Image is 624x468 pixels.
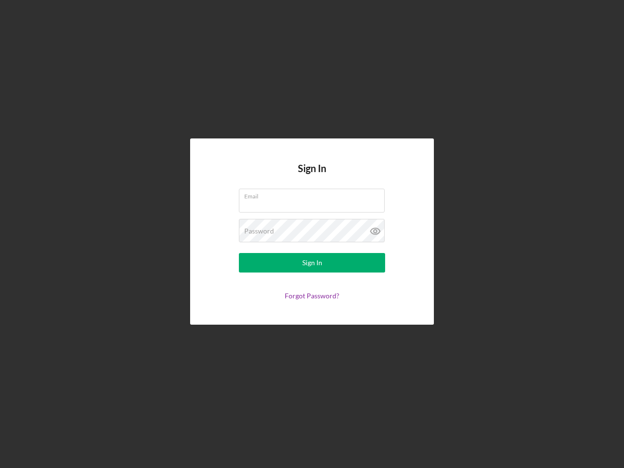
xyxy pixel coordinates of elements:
button: Sign In [239,253,385,273]
div: Sign In [302,253,322,273]
label: Email [244,189,385,200]
a: Forgot Password? [285,292,339,300]
label: Password [244,227,274,235]
h4: Sign In [298,163,326,189]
